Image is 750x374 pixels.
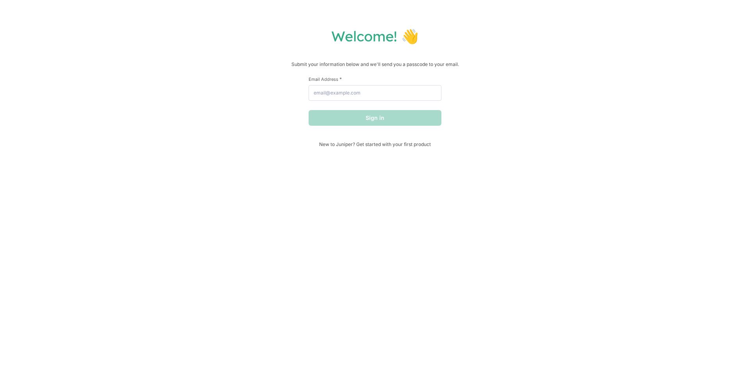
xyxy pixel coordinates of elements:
[309,76,441,82] label: Email Address
[309,85,441,101] input: email@example.com
[309,141,441,147] span: New to Juniper? Get started with your first product
[8,27,742,45] h1: Welcome! 👋
[8,61,742,68] p: Submit your information below and we'll send you a passcode to your email.
[339,76,342,82] span: This field is required.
